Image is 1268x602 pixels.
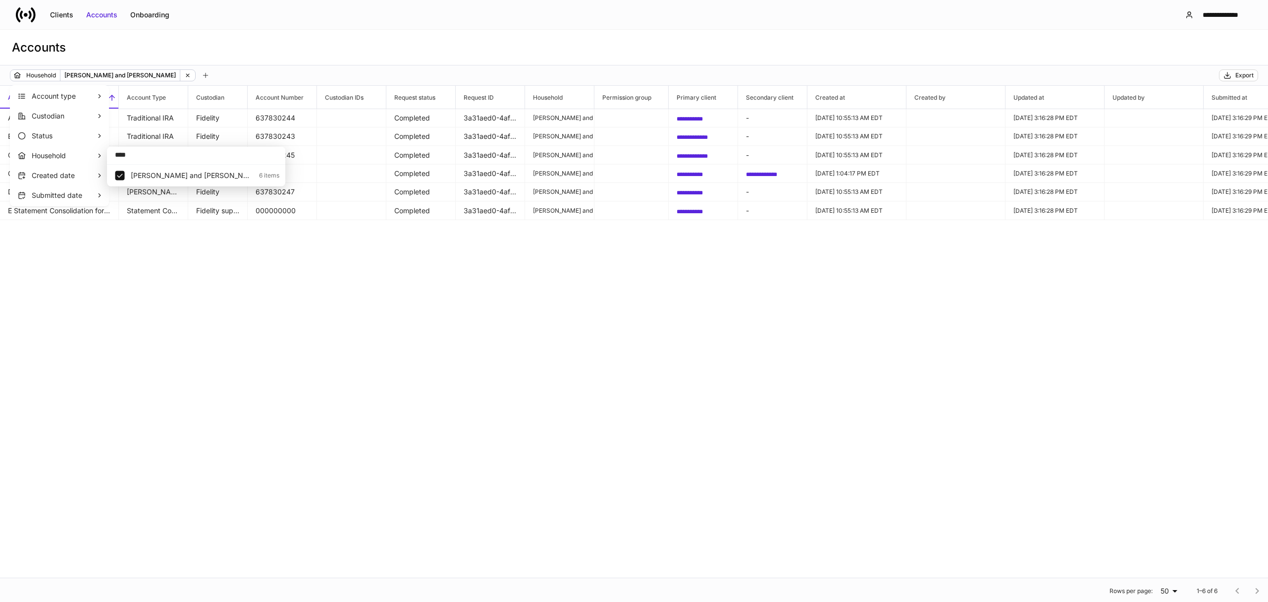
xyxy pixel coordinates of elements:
[32,190,96,200] p: Submitted date
[32,131,96,141] p: Status
[253,172,279,180] p: 6 items
[32,111,96,121] p: Custodian
[131,171,253,181] p: Essex, James and Kruesel, Duane
[32,171,96,181] p: Created date
[32,91,96,101] p: Account type
[32,151,96,161] p: Household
